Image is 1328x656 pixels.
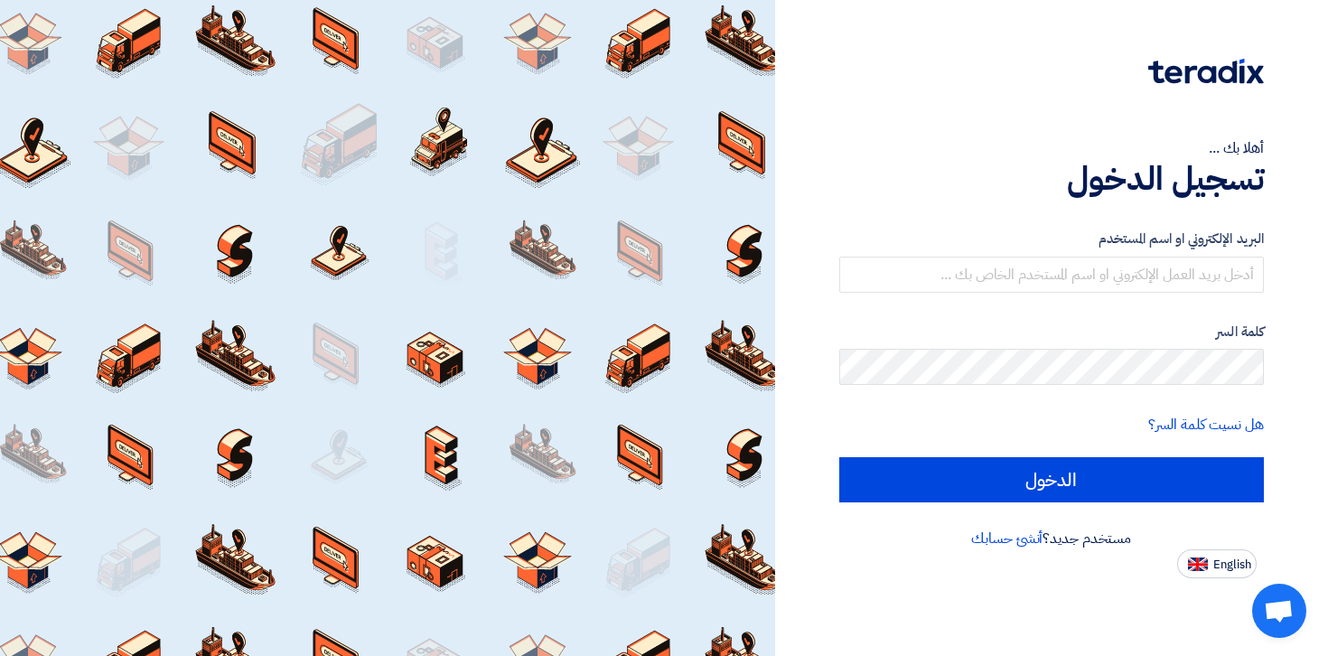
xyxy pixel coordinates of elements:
[839,229,1265,249] label: البريد الإلكتروني او اسم المستخدم
[1252,584,1306,638] a: Open chat
[1148,59,1264,84] img: Teradix logo
[1188,558,1208,571] img: en-US.png
[839,159,1265,199] h1: تسجيل الدخول
[971,528,1043,549] a: أنشئ حسابك
[839,528,1265,549] div: مستخدم جديد؟
[1177,549,1257,578] button: English
[839,257,1265,293] input: أدخل بريد العمل الإلكتروني او اسم المستخدم الخاص بك ...
[1213,558,1251,571] span: English
[839,137,1265,159] div: أهلا بك ...
[839,457,1265,502] input: الدخول
[839,322,1265,342] label: كلمة السر
[1148,414,1264,436] a: هل نسيت كلمة السر؟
